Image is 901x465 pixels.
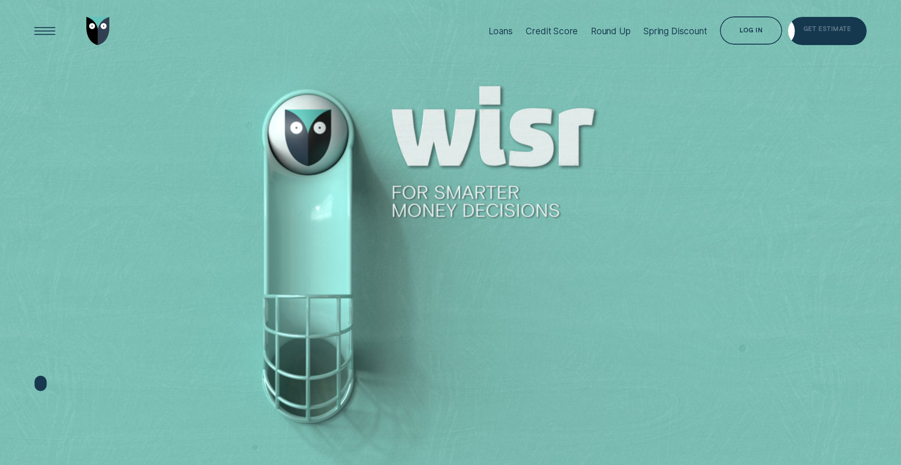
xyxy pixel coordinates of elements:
[720,16,782,45] button: Log in
[86,17,110,45] img: Wisr
[788,17,867,45] a: Get Estimate
[526,26,578,37] div: Credit Score
[643,26,707,37] div: Spring Discount
[591,26,631,37] div: Round Up
[31,17,59,45] button: Open Menu
[489,26,513,37] div: Loans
